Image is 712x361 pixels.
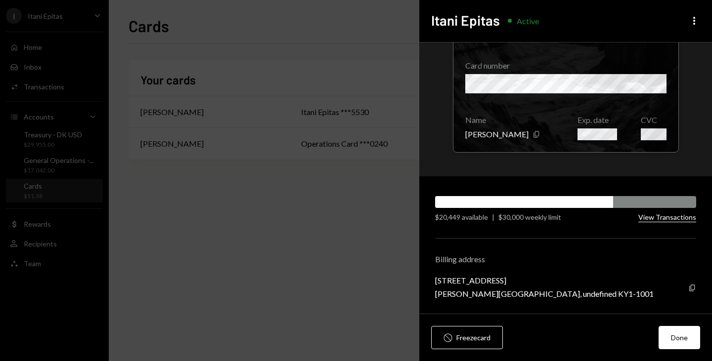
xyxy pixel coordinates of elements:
[498,212,561,222] div: $30,000 weekly limit
[492,212,494,222] div: |
[435,254,696,264] div: Billing address
[435,212,488,222] div: $20,449 available
[456,332,490,343] div: Freeze card
[431,326,503,349] button: Freezecard
[517,16,539,26] div: Active
[435,276,654,285] div: [STREET_ADDRESS]
[453,16,679,153] div: Click to hide
[638,213,696,222] button: View Transactions
[659,326,700,349] button: Done
[435,289,654,298] div: [PERSON_NAME][GEOGRAPHIC_DATA], undefined KY1-1001
[431,11,500,30] h2: Itani Epitas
